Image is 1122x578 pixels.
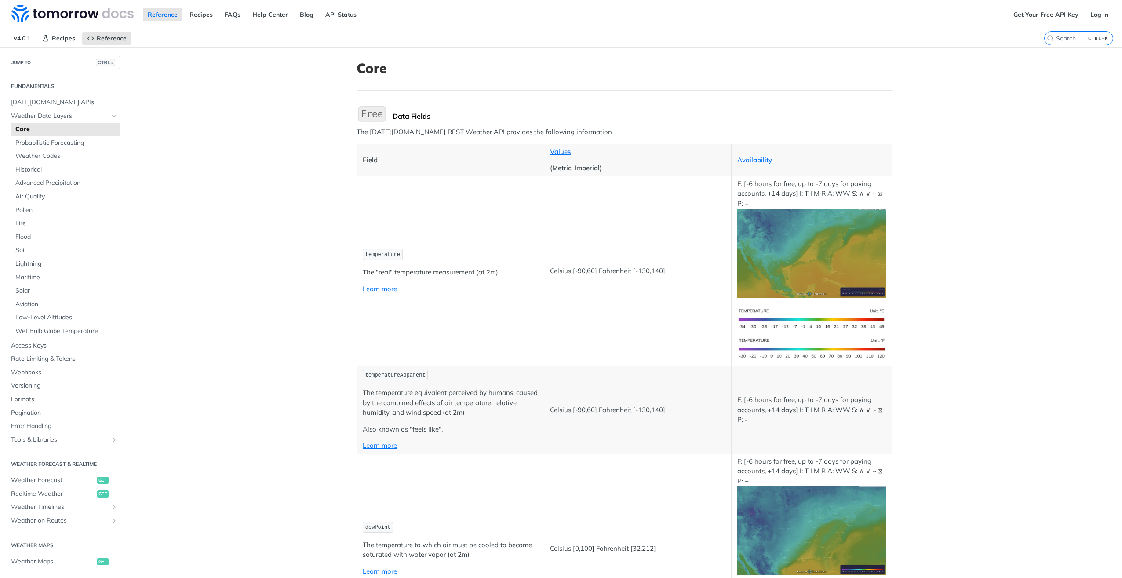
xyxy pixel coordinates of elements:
a: Tools & LibrariesShow subpages for Tools & Libraries [7,433,120,446]
a: Weather Forecastget [7,474,120,487]
a: Formats [7,393,120,406]
span: Probabilistic Forecasting [15,139,118,147]
a: Low-Level Altitudes [11,311,120,324]
span: Air Quality [15,192,118,201]
a: Advanced Precipitation [11,176,120,190]
span: Core [15,125,118,134]
a: Air Quality [11,190,120,203]
div: Data Fields [393,112,892,121]
span: Error Handling [11,422,118,431]
span: Tools & Libraries [11,435,109,444]
h2: Weather Maps [7,541,120,549]
a: Values [550,147,571,156]
a: Help Center [248,8,293,21]
button: Hide subpages for Weather Data Layers [111,113,118,120]
span: v4.0.1 [9,32,35,45]
button: Show subpages for Weather on Routes [111,517,118,524]
a: Access Keys [7,339,120,352]
a: Availability [737,156,772,164]
a: Realtime Weatherget [7,487,120,501]
span: Advanced Precipitation [15,179,118,187]
a: Rate Limiting & Tokens [7,352,120,366]
span: Webhooks [11,368,118,377]
a: Learn more [363,567,397,575]
span: Lightning [15,260,118,268]
a: FAQs [220,8,245,21]
a: Log In [1086,8,1113,21]
span: Pollen [15,206,118,215]
span: Wet Bulb Globe Temperature [15,327,118,336]
span: Versioning [11,381,118,390]
a: Pollen [11,204,120,217]
span: get [97,490,109,498]
span: get [97,558,109,565]
a: Error Handling [7,420,120,433]
p: Celsius [-90,60] Fahrenheit [-130,140] [550,405,725,415]
span: CTRL-/ [96,59,115,66]
span: Formats [11,395,118,404]
span: Maritime [15,273,118,282]
span: Rate Limiting & Tokens [11,355,118,363]
p: The "real" temperature measurement (at 2m) [363,267,538,278]
a: Weather Mapsget [7,555,120,568]
p: Field [363,155,538,165]
span: Realtime Weather [11,490,95,498]
span: Historical [15,165,118,174]
span: Weather Timelines [11,503,109,512]
span: Weather Maps [11,557,95,566]
a: Weather Codes [11,150,120,163]
span: Soil [15,246,118,255]
a: Soil [11,244,120,257]
a: Flood [11,230,120,244]
a: API Status [321,8,361,21]
span: Expand image [737,344,886,352]
p: F: [-6 hours for free, up to -7 days for paying accounts, +14 days] I: T I M R A: WW S: ∧ ∨ ~ ⧖ P: - [737,395,886,425]
span: Fire [15,219,118,228]
a: Learn more [363,285,397,293]
span: Aviation [15,300,118,309]
a: Learn more [363,441,397,450]
a: Weather TimelinesShow subpages for Weather Timelines [7,501,120,514]
span: Weather on Routes [11,516,109,525]
a: Lightning [11,257,120,271]
p: Also known as "feels like". [363,424,538,435]
span: Expand image [737,314,886,322]
span: get [97,477,109,484]
button: JUMP TOCTRL-/ [7,56,120,69]
a: Webhooks [7,366,120,379]
a: Fire [11,217,120,230]
p: (Metric, Imperial) [550,163,725,173]
a: Solar [11,284,120,297]
span: Access Keys [11,341,118,350]
span: Weather Forecast [11,476,95,485]
a: Probabilistic Forecasting [11,136,120,150]
span: [DATE][DOMAIN_NAME] APIs [11,98,118,107]
span: Weather Data Layers [11,112,109,121]
span: Flood [15,233,118,241]
h1: Core [357,60,892,76]
p: Celsius [0,100] Fahrenheit [32,212] [550,544,725,554]
kbd: CTRL-K [1086,34,1111,43]
p: The [DATE][DOMAIN_NAME] REST Weather API provides the following information [357,127,892,137]
a: Weather on RoutesShow subpages for Weather on Routes [7,514,120,527]
a: Maritime [11,271,120,284]
a: Reference [143,8,182,21]
a: Weather Data LayersHide subpages for Weather Data Layers [7,110,120,123]
span: Reference [97,34,127,42]
a: Reference [82,32,131,45]
span: Low-Level Altitudes [15,313,118,322]
p: F: [-6 hours for free, up to -7 days for paying accounts, +14 days] I: T I M R A: WW S: ∧ ∨ ~ ⧖ P: + [737,179,886,298]
a: Core [11,123,120,136]
a: Pagination [7,406,120,420]
svg: Search [1047,35,1054,42]
p: The temperature equivalent perceived by humans, caused by the combined effects of air temperature... [363,388,538,418]
a: [DATE][DOMAIN_NAME] APIs [7,96,120,109]
span: Pagination [11,409,118,417]
span: Expand image [737,249,886,257]
span: temperatureApparent [365,372,426,378]
button: Show subpages for Weather Timelines [111,504,118,511]
h2: Weather Forecast & realtime [7,460,120,468]
span: Weather Codes [15,152,118,161]
span: Recipes [52,34,75,42]
p: F: [-6 hours for free, up to -7 days for paying accounts, +14 days] I: T I M R A: WW S: ∧ ∨ ~ ⧖ P: + [737,457,886,575]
